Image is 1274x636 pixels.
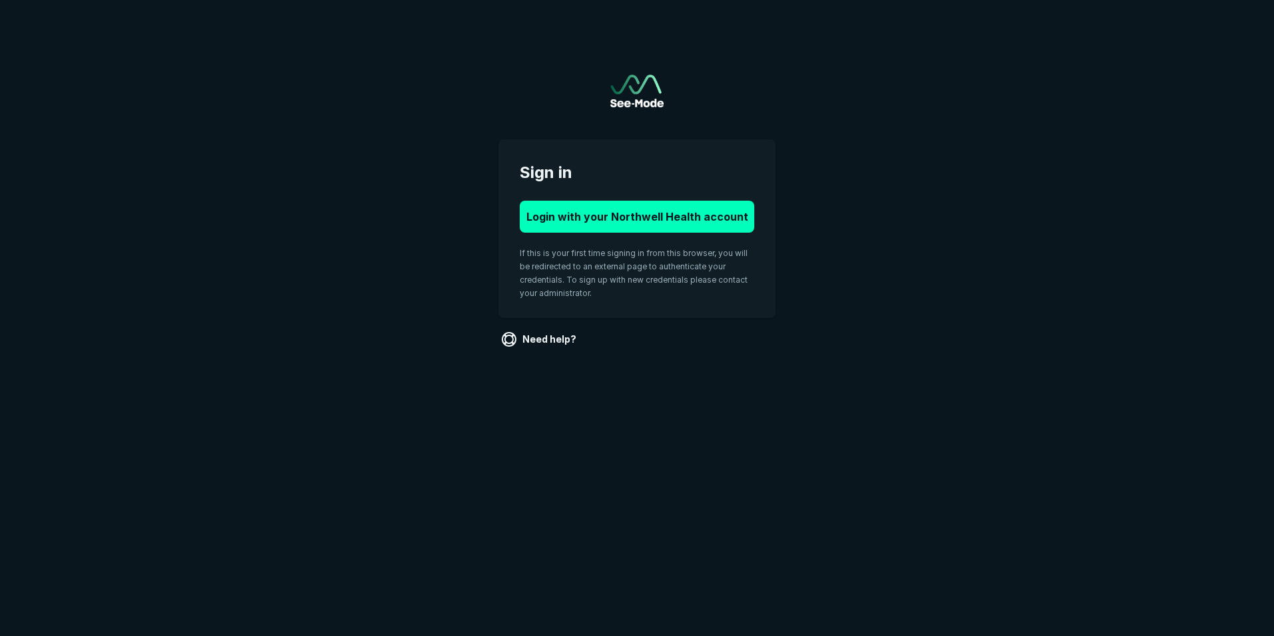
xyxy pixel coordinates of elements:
[498,329,582,350] a: Need help?
[520,161,754,185] span: Sign in
[610,75,664,107] img: See-Mode Logo
[610,75,664,107] a: Go to sign in
[520,201,754,233] button: Login with your Northwell Health account
[520,248,748,298] span: If this is your first time signing in from this browser, you will be redirected to an external pa...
